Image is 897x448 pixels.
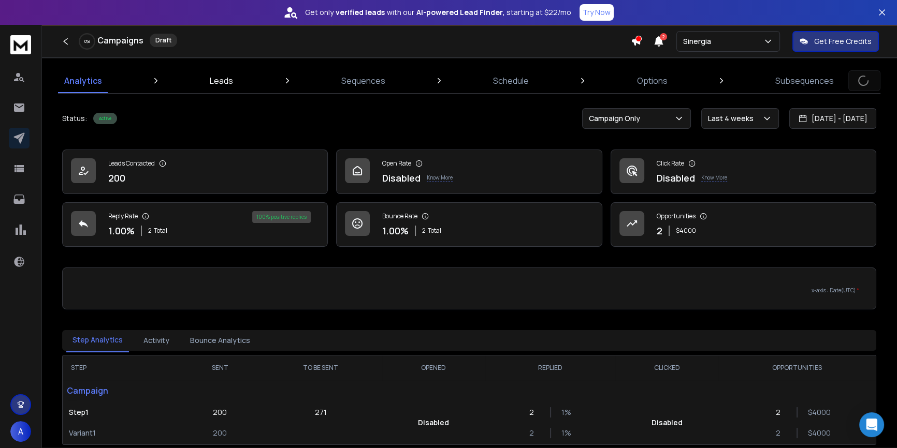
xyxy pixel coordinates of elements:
button: A [10,421,31,442]
p: Get Free Credits [814,36,872,47]
p: $ 4000 [676,227,696,235]
p: Disabled [418,417,449,428]
div: Active [93,113,117,124]
a: Schedule [487,68,535,93]
p: 2 [529,428,540,438]
p: Reply Rate [108,212,138,220]
p: Click Rate [657,159,684,168]
p: 200 [213,407,227,417]
a: Leads [204,68,239,93]
a: Sequences [335,68,392,93]
p: 271 [315,407,327,417]
h1: Campaigns [97,34,143,47]
p: 2 [529,407,540,417]
p: 0 % [84,38,90,44]
p: Get only with our starting at $22/mo [305,7,571,18]
span: 2 [422,227,426,235]
p: Know More [427,174,453,182]
th: CLICKED [615,355,718,380]
p: 1 % [561,428,572,438]
p: Bounce Rate [382,212,417,220]
th: STEP [63,355,181,380]
button: Try Now [580,4,614,21]
button: Get Free Credits [792,31,879,52]
th: SENT [181,355,259,380]
p: Status: [62,113,87,124]
p: Campaign Only [589,113,644,124]
p: Schedule [493,74,529,87]
button: [DATE] - [DATE] [789,108,876,129]
p: Sinergia [683,36,715,47]
div: 100 % positive replies [252,211,311,223]
strong: AI-powered Lead Finder, [416,7,504,18]
img: logo [10,35,31,54]
p: Disabled [652,417,683,428]
p: Last 4 weeks [708,113,758,124]
p: Leads [210,74,233,87]
a: Click RateDisabledKnow More [611,150,876,194]
p: Campaign [63,380,181,401]
p: 1.00 % [108,223,135,238]
p: Leads Contacted [108,159,155,168]
a: Opportunities2$4000 [611,202,876,247]
p: $ 4000 [808,407,818,417]
p: Opportunities [657,212,696,220]
p: Options [637,74,668,87]
p: Variant 1 [69,428,175,438]
span: 2 [660,33,667,40]
p: x-axis : Date(UTC) [79,287,859,294]
p: 200 [213,428,227,438]
a: Open RateDisabledKnow More [336,150,602,194]
strong: verified leads [336,7,385,18]
p: 2 [776,407,786,417]
a: Leads Contacted200 [62,150,328,194]
p: Analytics [64,74,102,87]
p: Step 1 [69,407,175,417]
p: Disabled [657,171,695,185]
p: Try Now [583,7,611,18]
span: Total [154,227,167,235]
p: 1 % [561,407,572,417]
p: 2 [776,428,786,438]
p: 200 [108,171,125,185]
p: Open Rate [382,159,411,168]
span: Total [428,227,441,235]
th: OPENED [382,355,485,380]
p: 1.00 % [382,223,409,238]
button: Step Analytics [66,328,129,352]
button: Bounce Analytics [184,329,256,352]
a: Subsequences [769,68,840,93]
a: Bounce Rate1.00%2Total [336,202,602,247]
p: Subsequences [775,74,834,87]
a: Options [631,68,674,93]
th: OPPORTUNITIES [718,355,876,380]
div: Open Intercom Messenger [859,412,884,437]
p: Sequences [341,74,385,87]
p: Know More [701,174,727,182]
p: Disabled [382,171,421,185]
span: 2 [148,227,152,235]
a: Reply Rate1.00%2Total100% positive replies [62,202,328,247]
th: TO BE SENT [259,355,382,380]
th: REPLIED [485,355,615,380]
p: 2 [657,223,662,238]
button: Activity [137,329,176,352]
p: $ 4000 [808,428,818,438]
div: Draft [150,34,177,47]
a: Analytics [58,68,108,93]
